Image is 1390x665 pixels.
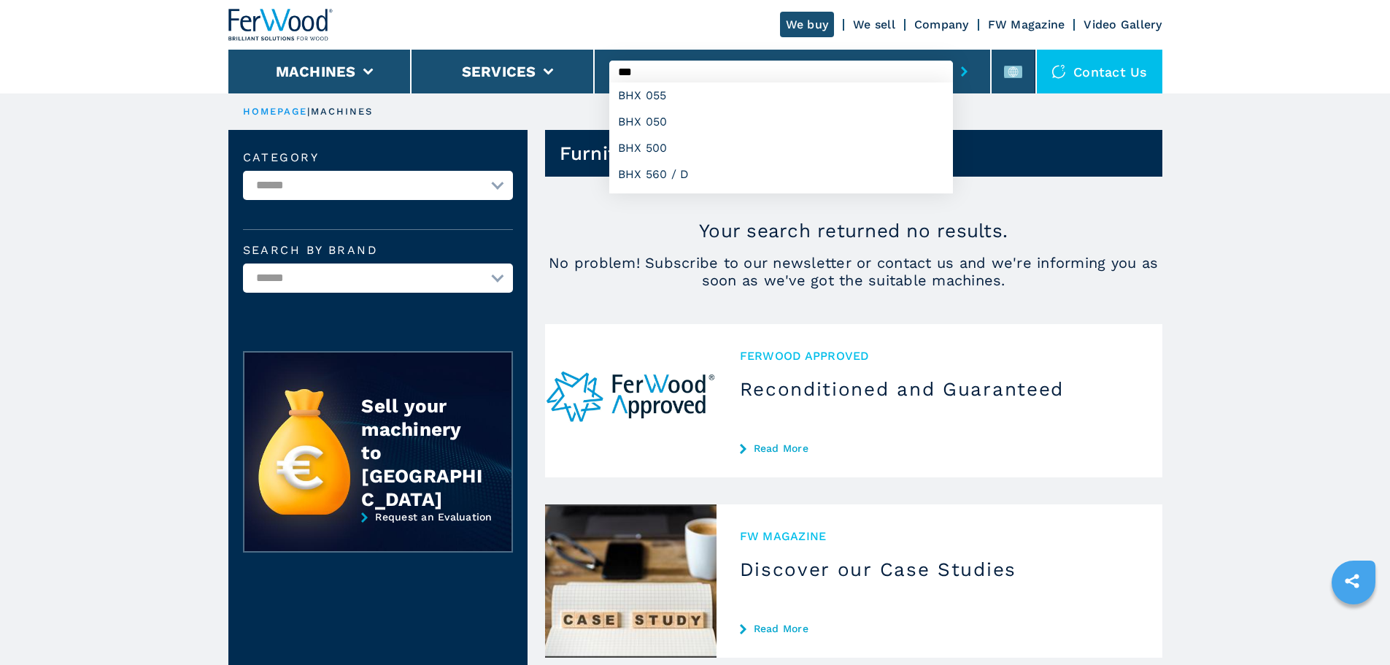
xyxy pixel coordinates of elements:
label: Category [243,152,513,164]
a: Request an Evaluation [243,511,513,564]
div: BHX 050 [609,109,953,135]
p: Your search returned no results. [545,219,1162,242]
img: Reconditioned and Guaranteed [545,324,717,477]
div: Contact us [1037,50,1162,93]
span: FW MAGAZINE [740,528,1139,545]
img: Ferwood [228,9,333,41]
img: Contact us [1051,64,1066,79]
button: Machines [276,63,356,80]
p: machines [311,105,374,118]
iframe: Chat [1328,599,1379,654]
div: BHX 560 / D [609,161,953,188]
a: We sell [853,18,895,31]
div: BHX 500 [609,135,953,161]
button: Services [462,63,536,80]
img: Discover our Case Studies [545,504,717,658]
a: Read More [740,623,1139,634]
button: submit-button [953,55,976,88]
label: Search by brand [243,245,513,256]
a: Read More [740,442,1139,454]
h1: Furniture Production Machines [560,142,853,165]
a: Video Gallery [1084,18,1162,31]
a: FW Magazine [988,18,1065,31]
span: | [307,106,310,117]
span: No problem! Subscribe to our newsletter or contact us and we're informing you as soon as we've go... [545,254,1162,289]
h3: Reconditioned and Guaranteed [740,377,1139,401]
span: Ferwood Approved [740,347,1139,364]
a: sharethis [1334,563,1370,599]
h3: Discover our Case Studies [740,558,1139,581]
div: Sell your machinery to [GEOGRAPHIC_DATA] [361,394,482,511]
div: BHX 055 [609,82,953,109]
a: We buy [780,12,835,37]
a: HOMEPAGE [243,106,308,117]
a: Company [914,18,969,31]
